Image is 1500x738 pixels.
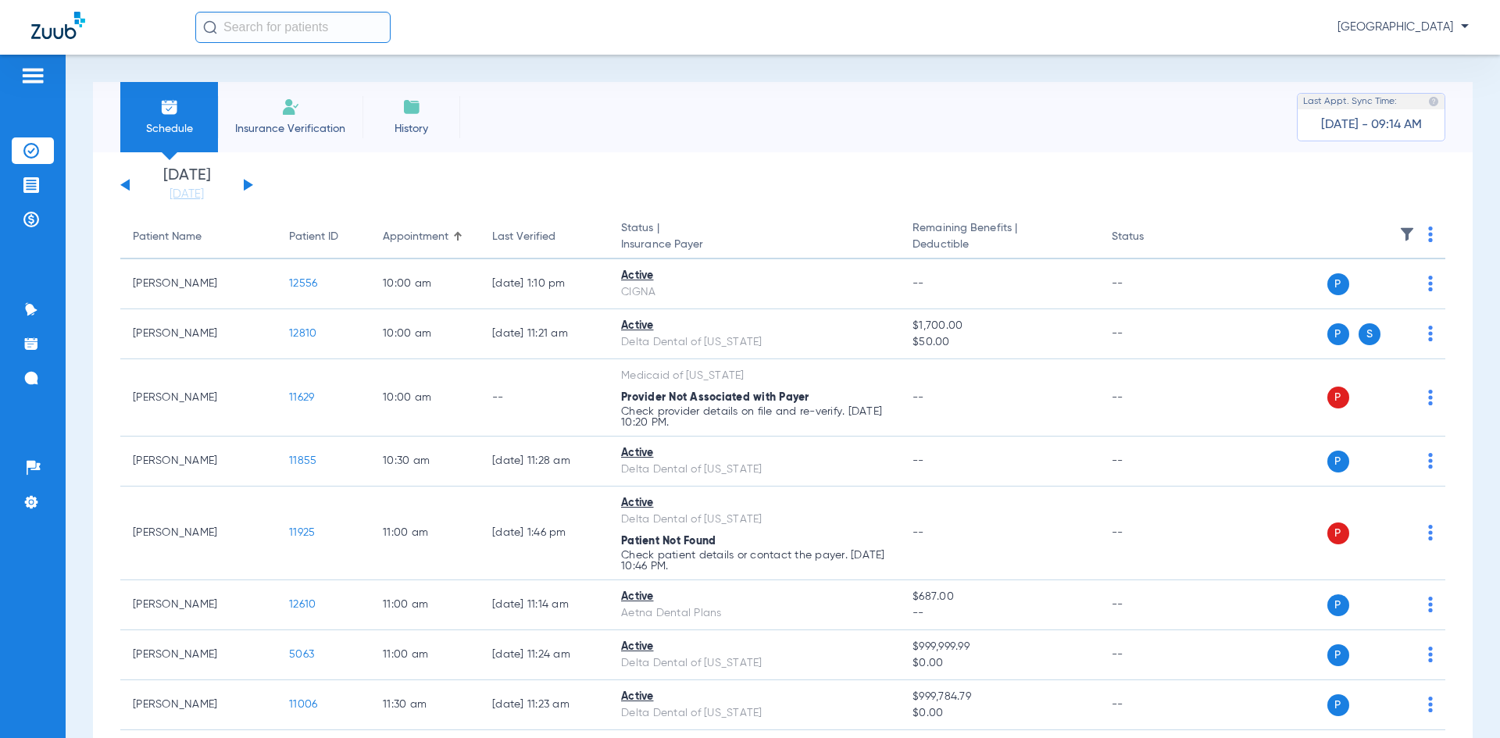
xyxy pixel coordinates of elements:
span: $1,700.00 [912,318,1086,334]
div: Appointment [383,229,448,245]
td: [PERSON_NAME] [120,680,277,730]
td: [PERSON_NAME] [120,359,277,437]
td: -- [480,359,609,437]
td: -- [1099,309,1205,359]
td: [DATE] 11:23 AM [480,680,609,730]
p: Check patient details or contact the payer. [DATE] 10:46 PM. [621,550,887,572]
img: group-dot-blue.svg [1428,276,1433,291]
div: Patient ID [289,229,358,245]
div: Delta Dental of [US_STATE] [621,512,887,528]
div: Active [621,268,887,284]
div: Active [621,689,887,705]
div: Delta Dental of [US_STATE] [621,655,887,672]
img: group-dot-blue.svg [1428,390,1433,405]
span: P [1327,594,1349,616]
span: History [374,121,448,137]
img: hamburger-icon [20,66,45,85]
td: -- [1099,359,1205,437]
img: Zuub Logo [31,12,85,39]
span: Deductible [912,237,1086,253]
img: group-dot-blue.svg [1428,525,1433,540]
div: Appointment [383,229,467,245]
span: P [1327,323,1349,345]
span: -- [912,527,924,538]
span: 11855 [289,455,316,466]
span: -- [912,278,924,289]
td: [PERSON_NAME] [120,309,277,359]
td: 10:30 AM [370,437,480,487]
td: -- [1099,259,1205,309]
td: [PERSON_NAME] [120,259,277,309]
div: Active [621,318,887,334]
td: -- [1099,487,1205,580]
li: [DATE] [140,168,234,202]
th: Remaining Benefits | [900,216,1098,259]
td: 10:00 AM [370,359,480,437]
span: $999,999.99 [912,639,1086,655]
td: -- [1099,630,1205,680]
img: History [402,98,421,116]
span: $50.00 [912,334,1086,351]
img: filter.svg [1399,226,1415,242]
div: Delta Dental of [US_STATE] [621,334,887,351]
td: [DATE] 1:10 PM [480,259,609,309]
td: [DATE] 1:46 PM [480,487,609,580]
span: $687.00 [912,589,1086,605]
td: -- [1099,680,1205,730]
img: group-dot-blue.svg [1428,697,1433,712]
img: group-dot-blue.svg [1428,597,1433,612]
a: [DATE] [140,187,234,202]
td: 11:00 AM [370,630,480,680]
span: -- [912,392,924,403]
span: P [1327,387,1349,408]
span: Insurance Verification [230,121,351,137]
div: Active [621,495,887,512]
td: [DATE] 11:28 AM [480,437,609,487]
img: group-dot-blue.svg [1428,326,1433,341]
img: Search Icon [203,20,217,34]
span: 12610 [289,599,316,610]
div: Active [621,639,887,655]
td: [PERSON_NAME] [120,630,277,680]
span: $0.00 [912,655,1086,672]
td: [DATE] 11:24 AM [480,630,609,680]
td: [DATE] 11:21 AM [480,309,609,359]
div: Patient Name [133,229,264,245]
div: Patient ID [289,229,338,245]
span: -- [912,605,1086,622]
td: 10:00 AM [370,309,480,359]
div: Last Verified [492,229,555,245]
span: 12810 [289,328,316,339]
span: Schedule [132,121,206,137]
td: 10:00 AM [370,259,480,309]
span: [DATE] - 09:14 AM [1321,117,1422,133]
span: 12556 [289,278,317,289]
td: [PERSON_NAME] [120,487,277,580]
td: 11:00 AM [370,487,480,580]
span: $0.00 [912,705,1086,722]
span: -- [912,455,924,466]
span: [GEOGRAPHIC_DATA] [1337,20,1469,35]
span: P [1327,694,1349,716]
div: Last Verified [492,229,596,245]
img: Manual Insurance Verification [281,98,300,116]
span: 5063 [289,649,314,660]
img: Schedule [160,98,179,116]
th: Status | [609,216,900,259]
div: Delta Dental of [US_STATE] [621,705,887,722]
td: [PERSON_NAME] [120,437,277,487]
img: group-dot-blue.svg [1428,647,1433,662]
img: group-dot-blue.svg [1428,226,1433,242]
div: CIGNA [621,284,887,301]
img: last sync help info [1428,96,1439,107]
span: Patient Not Found [621,536,716,547]
div: Delta Dental of [US_STATE] [621,462,887,478]
span: P [1327,522,1349,544]
td: 11:30 AM [370,680,480,730]
td: -- [1099,437,1205,487]
span: Insurance Payer [621,237,887,253]
div: Aetna Dental Plans [621,605,887,622]
td: 11:00 AM [370,580,480,630]
span: Provider Not Associated with Payer [621,392,809,403]
td: [PERSON_NAME] [120,580,277,630]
